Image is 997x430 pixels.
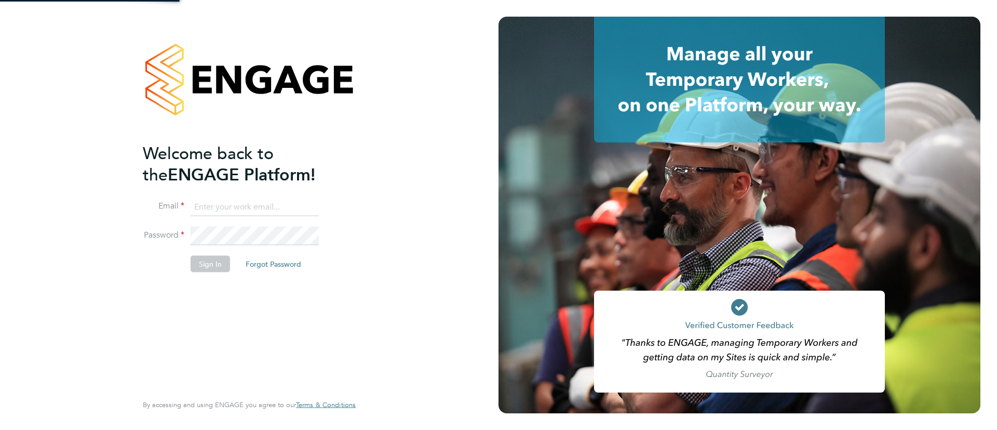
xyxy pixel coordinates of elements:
span: Welcome back to the [143,143,274,185]
label: Email [143,201,184,212]
a: Terms & Conditions [296,401,356,409]
h2: ENGAGE Platform! [143,142,345,185]
label: Password [143,230,184,241]
button: Forgot Password [237,256,309,272]
input: Enter your work email... [191,198,319,216]
button: Sign In [191,256,230,272]
span: By accessing and using ENGAGE you agree to our [143,400,356,409]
